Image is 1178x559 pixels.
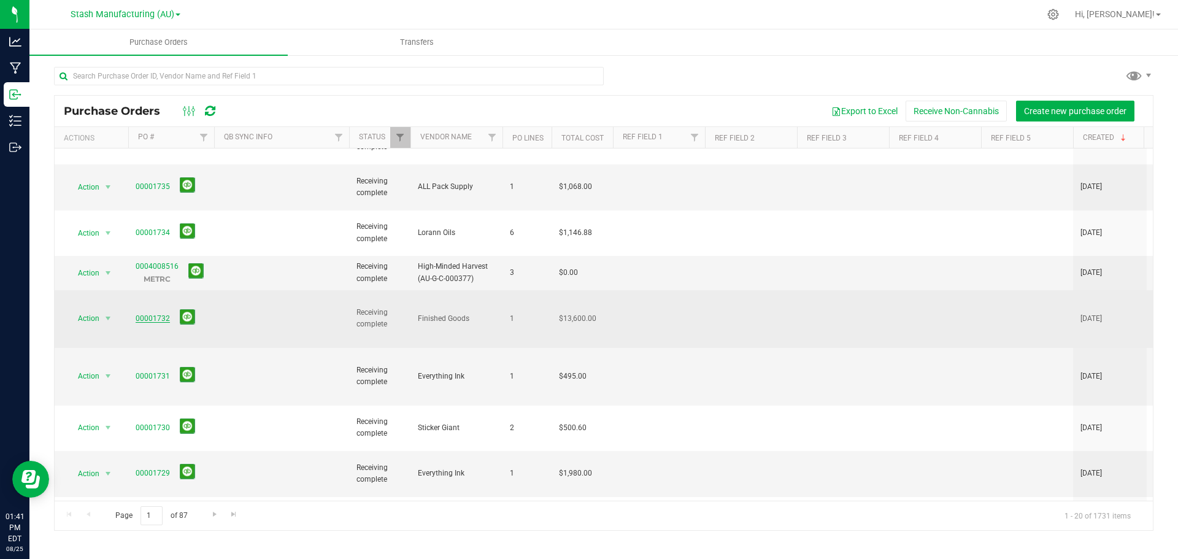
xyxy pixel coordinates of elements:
span: [DATE] [1080,468,1102,479]
a: QB Sync Info [224,133,272,141]
inline-svg: Inbound [9,88,21,101]
span: Finished Goods [418,313,495,325]
a: Status [359,133,385,141]
span: [DATE] [1080,371,1102,382]
span: Action [67,264,100,282]
span: $500.60 [559,422,587,434]
span: Action [67,419,100,436]
a: 00001731 [136,372,170,380]
button: Receive Non-Cannabis [906,101,1007,121]
span: select [101,465,116,482]
span: Action [67,179,100,196]
div: Actions [64,134,123,142]
span: ALL Pack Supply [418,181,495,193]
inline-svg: Outbound [9,141,21,153]
span: Stash Manufacturing (AU) [71,9,174,20]
button: Create new purchase order [1016,101,1134,121]
a: 00001734 [136,228,170,237]
span: Receiving complete [356,462,403,485]
a: 00001735 [136,182,170,191]
span: Sticker Giant [418,422,495,434]
a: Ref Field 3 [807,134,847,142]
a: Filter [685,127,705,148]
span: 1 [510,468,544,479]
span: Purchase Orders [113,37,204,48]
a: 0004008516 [136,262,179,271]
span: $495.00 [559,371,587,382]
inline-svg: Manufacturing [9,62,21,74]
a: Go to the next page [206,506,223,523]
span: Transfers [383,37,450,48]
p: 08/25 [6,544,24,553]
a: 00001730 [136,423,170,432]
span: $1,146.88 [559,227,592,239]
span: High-Minded Harvest (AU-G-C-000377) [418,261,495,284]
span: Create new purchase order [1024,106,1126,116]
span: select [101,225,116,242]
span: select [101,310,116,327]
span: 1 - 20 of 1731 items [1055,506,1141,525]
button: Export to Excel [823,101,906,121]
span: [DATE] [1080,267,1102,279]
span: Lorann Oils [418,227,495,239]
a: PO # [138,133,154,141]
span: 1 [510,371,544,382]
span: select [101,368,116,385]
a: Ref Field 1 [623,133,663,141]
span: Action [67,465,100,482]
p: METRC [136,273,179,285]
a: Filter [329,127,349,148]
span: select [101,179,116,196]
a: Created [1083,133,1128,142]
span: 1 [510,313,544,325]
a: 00001732 [136,314,170,323]
inline-svg: Inventory [9,115,21,127]
span: Purchase Orders [64,104,172,118]
span: $13,600.00 [559,313,596,325]
iframe: Resource center [12,461,49,498]
input: 1 [141,506,163,525]
a: Filter [390,127,410,148]
span: 3 [510,267,544,279]
span: Action [67,368,100,385]
span: Action [67,310,100,327]
span: Page of 87 [105,506,198,525]
a: Go to the last page [225,506,243,523]
span: $1,980.00 [559,468,592,479]
span: $1,068.00 [559,181,592,193]
a: Ref Field 2 [715,134,755,142]
span: select [101,419,116,436]
a: Filter [194,127,214,148]
div: Manage settings [1045,9,1061,20]
span: [DATE] [1080,422,1102,434]
inline-svg: Analytics [9,36,21,48]
span: 2 [510,422,544,434]
a: Purchase Orders [29,29,288,55]
span: Hi, [PERSON_NAME]! [1075,9,1155,19]
span: 6 [510,227,544,239]
span: Receiving complete [356,416,403,439]
span: Everything Ink [418,468,495,479]
input: Search Purchase Order ID, Vendor Name and Ref Field 1 [54,67,604,85]
span: Receiving complete [356,175,403,199]
span: 1 [510,181,544,193]
a: Vendor Name [420,133,472,141]
span: [DATE] [1080,227,1102,239]
a: Ref Field 5 [991,134,1031,142]
a: PO Lines [512,134,544,142]
span: Receiving complete [356,307,403,330]
span: [DATE] [1080,313,1102,325]
span: Receiving complete [356,261,403,284]
span: [DATE] [1080,181,1102,193]
a: Ref Field 4 [899,134,939,142]
a: Transfers [288,29,546,55]
span: Receiving complete [356,364,403,388]
span: $0.00 [559,267,578,279]
span: select [101,264,116,282]
a: Total Cost [561,134,604,142]
span: Everything Ink [418,371,495,382]
a: Filter [482,127,502,148]
span: Action [67,225,100,242]
span: Receiving complete [356,221,403,244]
p: 01:41 PM EDT [6,511,24,544]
